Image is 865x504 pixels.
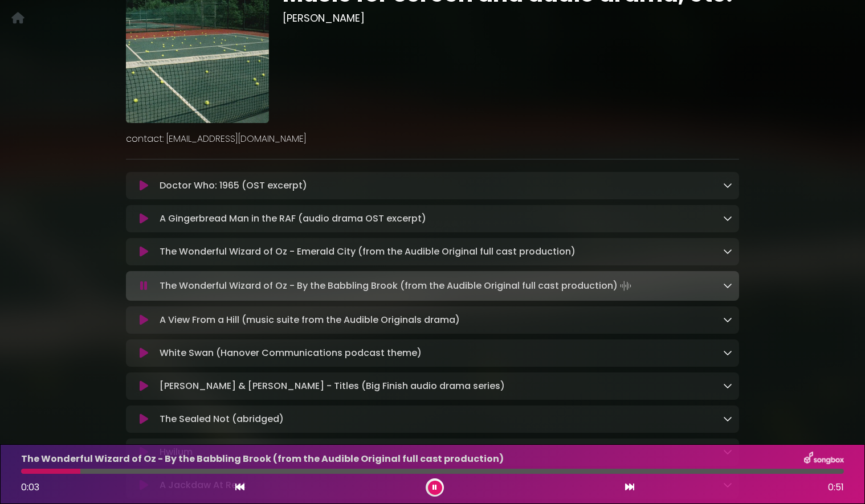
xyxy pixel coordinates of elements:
img: waveform4.gif [618,278,634,294]
p: The Wonderful Wizard of Oz - By the Babbling Brook (from the Audible Original full cast production) [21,452,504,466]
span: 0:03 [21,481,39,494]
p: A View From a Hill (music suite from the Audible Originals drama) [160,313,460,327]
p: Doctor Who: 1965 (OST excerpt) [160,179,307,192]
p: The Wonderful Wizard of Oz - Emerald City (from the Audible Original full cast production) [160,245,576,259]
p: The Wonderful Wizard of Oz - By the Babbling Brook (from the Audible Original full cast production) [160,278,634,294]
h3: [PERSON_NAME] [283,12,739,24]
p: [PERSON_NAME] & [PERSON_NAME] - Titles (Big Finish audio drama series) [160,379,505,393]
p: contact: [EMAIL_ADDRESS][DOMAIN_NAME] [126,132,739,146]
p: The Sealed Not (abridged) [160,412,284,426]
span: 0:51 [828,481,844,494]
p: White Swan (Hanover Communications podcast theme) [160,346,422,360]
img: songbox-logo-white.png [804,452,844,466]
p: A Gingerbread Man in the RAF (audio drama OST excerpt) [160,212,426,226]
